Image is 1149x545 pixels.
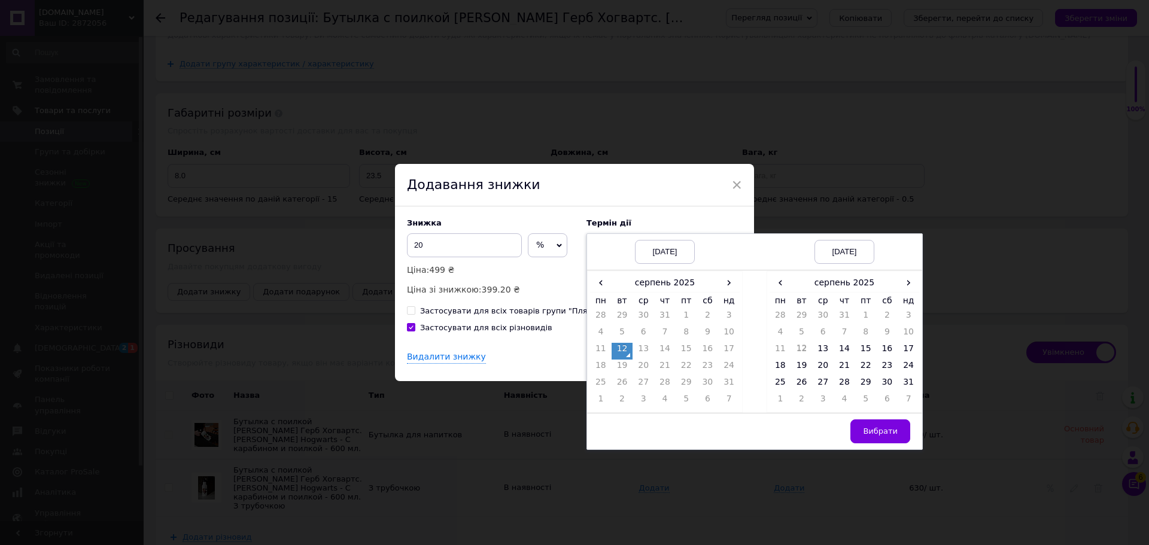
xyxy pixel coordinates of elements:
[407,283,574,296] p: Ціна зі знижкою:
[718,343,740,360] td: 17
[855,326,877,343] td: 8
[877,376,898,393] td: 30
[654,393,676,410] td: 4
[590,274,612,291] span: ‹
[855,376,877,393] td: 29
[697,343,719,360] td: 16
[855,393,877,410] td: 5
[697,393,719,410] td: 6
[590,376,612,393] td: 25
[791,274,898,292] th: серпень 2025
[633,376,654,393] td: 27
[898,360,919,376] td: 24
[812,343,834,360] td: 13
[898,393,919,410] td: 7
[812,292,834,309] th: ср
[612,292,633,309] th: вт
[770,376,791,393] td: 25
[676,376,697,393] td: 29
[12,17,756,105] p: Почему эта бутылка – must-have для фанатов [PERSON_NAME]? - Очаровательный дизайн – символика Хог...
[898,343,919,360] td: 17
[407,233,522,257] input: 0
[697,326,719,343] td: 9
[877,326,898,343] td: 9
[770,326,791,343] td: 4
[633,360,654,376] td: 20
[697,292,719,309] th: сб
[791,309,813,326] td: 29
[855,309,877,326] td: 1
[812,326,834,343] td: 6
[791,376,813,393] td: 26
[898,376,919,393] td: 31
[834,360,855,376] td: 21
[590,326,612,343] td: 4
[633,393,654,410] td: 3
[898,326,919,343] td: 10
[834,376,855,393] td: 28
[590,292,612,309] th: пн
[612,309,633,326] td: 29
[863,427,898,436] span: Вибрати
[676,343,697,360] td: 15
[834,326,855,343] td: 7
[676,393,697,410] td: 5
[420,306,608,316] div: Застосувати для всіх товарів групи "Пляшки"
[812,309,834,326] td: 30
[834,343,855,360] td: 14
[877,309,898,326] td: 2
[812,393,834,410] td: 3
[612,360,633,376] td: 19
[654,343,676,360] td: 14
[612,343,633,360] td: 12
[633,343,654,360] td: 13
[834,393,855,410] td: 4
[676,292,697,309] th: пт
[590,393,612,410] td: 1
[536,240,544,249] span: %
[834,309,855,326] td: 31
[407,263,574,276] p: Ціна:
[676,309,697,326] td: 1
[731,175,742,195] span: ×
[654,309,676,326] td: 31
[855,360,877,376] td: 22
[770,274,791,291] span: ‹
[590,343,612,360] td: 11
[12,112,756,138] p: Заказывайте бутылку "[PERSON_NAME]" уже [DATE] – пусть магия будет с вами каждый день! Доставка п...
[654,376,676,393] td: 28
[612,376,633,393] td: 26
[791,326,813,343] td: 5
[791,393,813,410] td: 2
[586,218,742,227] label: Термін дії
[898,274,919,291] span: ›
[814,240,874,264] div: [DATE]
[697,360,719,376] td: 23
[590,309,612,326] td: 28
[855,343,877,360] td: 15
[635,240,695,264] div: [DATE]
[791,360,813,376] td: 19
[770,292,791,309] th: пн
[718,274,740,291] span: ›
[407,218,442,227] span: Знижка
[770,393,791,410] td: 1
[590,360,612,376] td: 18
[697,376,719,393] td: 30
[718,309,740,326] td: 3
[612,326,633,343] td: 5
[877,343,898,360] td: 16
[877,292,898,309] th: сб
[791,292,813,309] th: вт
[770,360,791,376] td: 18
[633,292,654,309] th: ср
[654,292,676,309] th: чт
[654,360,676,376] td: 21
[898,309,919,326] td: 3
[612,274,719,292] th: серпень 2025
[877,360,898,376] td: 23
[718,326,740,343] td: 10
[877,393,898,410] td: 6
[407,351,486,364] div: Видалити знижку
[482,285,520,294] span: 399.20 ₴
